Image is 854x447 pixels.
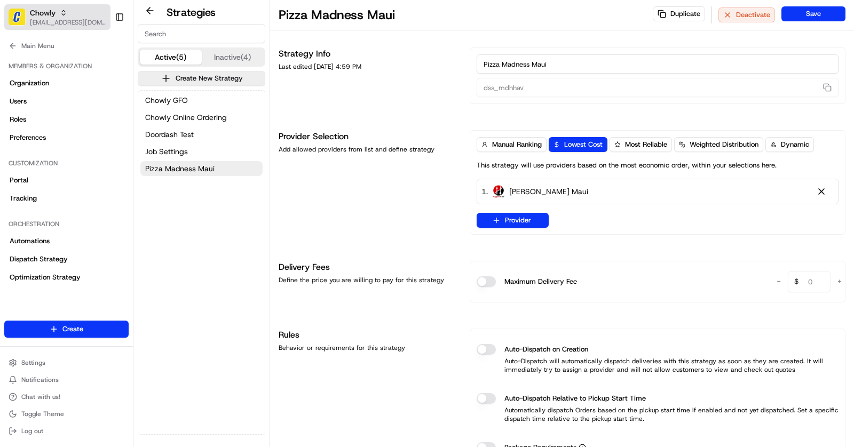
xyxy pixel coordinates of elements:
[106,264,129,272] span: Pylon
[48,101,175,112] div: Start new chat
[4,38,129,53] button: Main Menu
[4,321,129,338] button: Create
[781,6,845,21] button: Save
[4,190,129,207] a: Tracking
[140,93,263,108] button: Chowly GFO
[75,264,129,272] a: Powered byPylon
[11,183,28,201] img: gabe
[781,140,809,149] span: Dynamic
[28,68,176,79] input: Clear
[504,344,588,355] label: Auto-Dispatch on Creation
[4,58,129,75] div: Members & Organization
[4,233,129,250] a: Automations
[140,50,202,65] button: Active (5)
[4,389,129,404] button: Chat with us!
[11,138,68,147] div: Past conversations
[610,137,672,152] button: Most Reliable
[167,5,216,20] h2: Strategies
[11,42,194,59] p: Welcome 👋
[718,7,775,22] button: Deactivate
[279,62,457,71] div: Last edited [DATE] 4:59 PM
[21,358,45,367] span: Settings
[145,95,188,106] span: Chowly GFO
[21,42,54,50] span: Main Menu
[279,6,395,23] h1: Pizza Madness Maui
[21,165,30,174] img: 1736555255976-a54dd68f-1ca7-489b-9aae-adbdc363a1c4
[9,9,26,26] img: Chowly
[4,93,129,110] a: Users
[138,71,265,86] button: Create New Strategy
[10,78,49,88] span: Organization
[94,165,116,173] span: [DATE]
[481,186,588,197] div: 1 .
[140,127,263,142] a: Doordash Test
[22,101,42,121] img: 4281594248423_2fcf9dad9f2a874258b8_72.png
[279,344,457,352] div: Behavior or requirements for this strategy
[33,165,86,173] span: [PERSON_NAME]
[549,137,607,152] button: Lowest Cost
[140,110,263,125] button: Chowly Online Ordering
[33,194,49,202] span: gabe
[21,376,59,384] span: Notifications
[48,112,147,121] div: We're available if you need us!
[10,254,68,264] span: Dispatch Strategy
[477,357,839,374] p: Auto-Dispatch will automatically dispatch deliveries with this strategy as soon as they are creat...
[674,137,763,152] button: Weighted Distribution
[86,234,176,253] a: 💻API Documentation
[477,161,777,170] p: This strategy will use providers based on the most economic order, within your selections here.
[625,140,667,149] span: Most Reliable
[790,273,803,294] span: $
[765,137,814,152] button: Dynamic
[279,261,457,274] h1: Delivery Fees
[504,393,646,404] label: Auto-Dispatch Relative to Pickup Start Time
[492,185,505,198] img: logo-carousel.png
[138,24,265,43] input: Search
[21,410,64,418] span: Toggle Theme
[11,10,32,31] img: Nash
[653,6,705,21] button: Duplicate
[30,18,106,27] button: [EMAIL_ADDRESS][DOMAIN_NAME]
[62,324,83,334] span: Create
[145,146,188,157] span: Job Settings
[165,136,194,149] button: See all
[279,47,457,60] h1: Strategy Info
[504,276,577,287] label: Maximum Delivery Fee
[30,7,56,18] button: Chowly
[145,163,215,174] span: Pizza Madness Maui
[21,238,82,249] span: Knowledge Base
[4,75,129,92] a: Organization
[4,172,129,189] a: Portal
[90,239,99,248] div: 💻
[21,393,60,401] span: Chat with us!
[11,239,19,248] div: 📗
[11,155,28,172] img: Masood Aslam
[4,424,129,438] button: Log out
[11,101,30,121] img: 1736555255976-a54dd68f-1ca7-489b-9aae-adbdc363a1c4
[89,165,92,173] span: •
[181,105,194,117] button: Start new chat
[477,137,547,152] button: Manual Ranking
[279,276,457,284] div: Define the price you are willing to pay for this strategy
[4,129,129,146] a: Preferences
[145,129,194,140] span: Doordash Test
[690,140,758,149] span: Weighted Distribution
[279,145,457,154] div: Add allowed providers from list and define strategy
[279,130,457,143] h1: Provider Selection
[140,144,263,159] button: Job Settings
[564,140,603,149] span: Lowest Cost
[509,186,588,197] span: [PERSON_NAME] Maui
[21,427,43,435] span: Log out
[10,175,28,185] span: Portal
[279,329,457,341] h1: Rules
[140,161,263,176] button: Pizza Madness Maui
[51,194,55,202] span: •
[10,133,46,142] span: Preferences
[101,238,171,249] span: API Documentation
[4,355,129,370] button: Settings
[4,269,129,286] a: Optimization Strategy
